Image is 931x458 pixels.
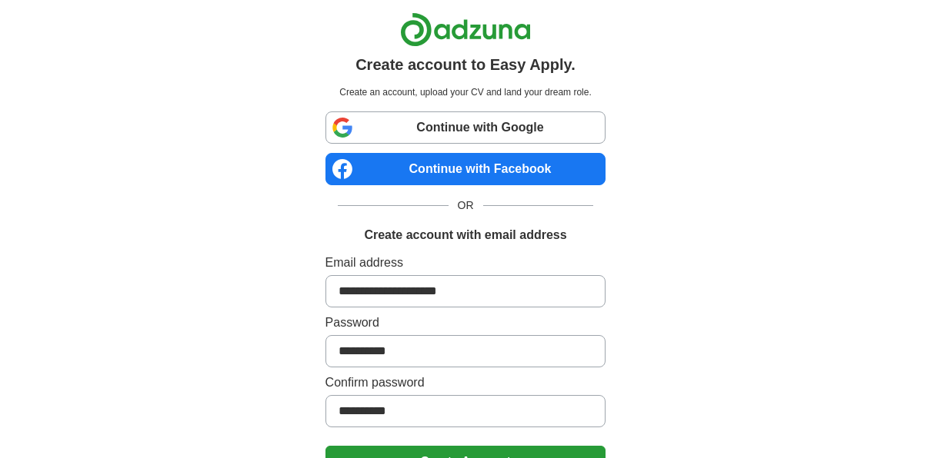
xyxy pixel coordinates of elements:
a: Continue with Facebook [325,153,606,185]
a: Continue with Google [325,111,606,144]
p: Create an account, upload your CV and land your dream role. [329,85,603,99]
label: Confirm password [325,373,606,392]
h1: Create account with email address [364,226,566,244]
h1: Create account to Easy Apply. [355,53,576,76]
label: Password [325,314,606,332]
label: Email address [325,254,606,272]
img: Adzuna logo [400,12,531,47]
span: OR [449,197,483,214]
